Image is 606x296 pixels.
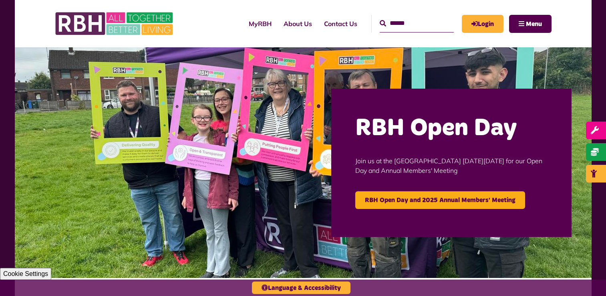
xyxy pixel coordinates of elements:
[55,8,175,39] img: RBH
[462,15,503,33] a: MyRBH
[355,113,548,144] h2: RBH Open Day
[355,191,525,209] a: RBH Open Day and 2025 Annual Members' Meeting
[15,47,592,278] img: Image (22)
[243,13,278,34] a: MyRBH
[526,21,542,27] span: Menu
[278,13,318,34] a: About Us
[318,13,363,34] a: Contact Us
[252,282,350,294] button: Language & Accessibility
[509,15,552,33] button: Navigation
[355,144,548,187] p: Join us at the [GEOGRAPHIC_DATA] [DATE][DATE] for our Open Day and Annual Members' Meeting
